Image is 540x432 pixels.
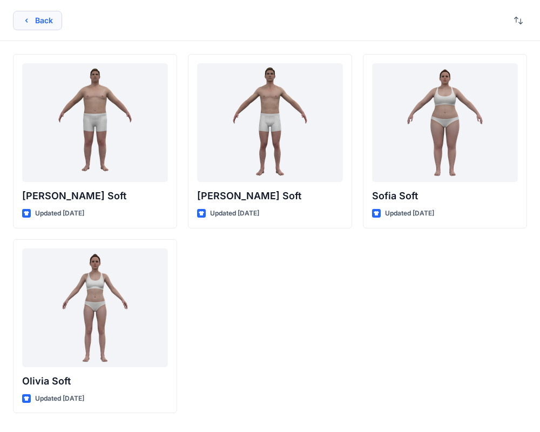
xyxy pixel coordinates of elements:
[22,188,168,204] p: [PERSON_NAME] Soft
[35,393,84,404] p: Updated [DATE]
[35,208,84,219] p: Updated [DATE]
[22,374,168,389] p: Olivia Soft
[210,208,259,219] p: Updated [DATE]
[385,208,434,219] p: Updated [DATE]
[197,188,343,204] p: [PERSON_NAME] Soft
[13,11,62,30] button: Back
[372,188,518,204] p: Sofia Soft
[22,248,168,367] a: Olivia Soft
[372,63,518,182] a: Sofia Soft
[22,63,168,182] a: Joseph Soft
[197,63,343,182] a: Oliver Soft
